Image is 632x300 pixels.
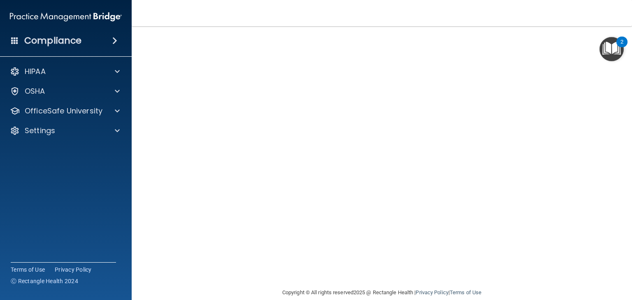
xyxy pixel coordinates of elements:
[154,5,574,276] iframe: HCT
[25,86,45,96] p: OSHA
[10,126,120,136] a: Settings
[25,67,46,76] p: HIPAA
[450,289,481,295] a: Terms of Use
[599,37,624,61] button: Open Resource Center, 2 new notifications
[416,289,448,295] a: Privacy Policy
[10,9,122,25] img: PMB logo
[25,106,102,116] p: OfficeSafe University
[10,67,120,76] a: HIPAA
[11,265,45,274] a: Terms of Use
[55,265,92,274] a: Privacy Policy
[24,35,81,46] h4: Compliance
[25,126,55,136] p: Settings
[620,42,623,53] div: 2
[10,86,120,96] a: OSHA
[11,277,78,285] span: Ⓒ Rectangle Health 2024
[10,106,120,116] a: OfficeSafe University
